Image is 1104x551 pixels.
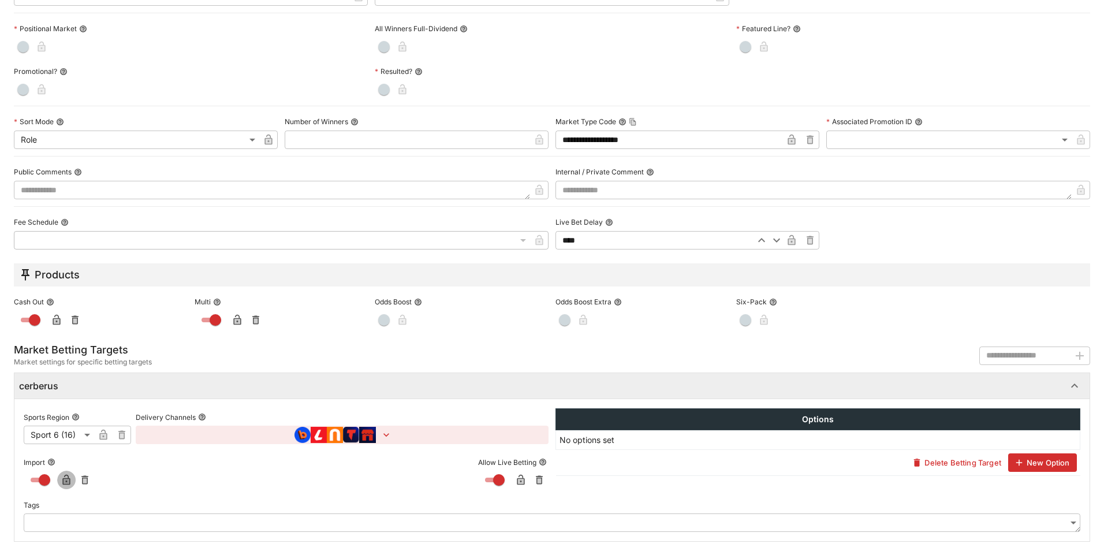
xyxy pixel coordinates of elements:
[605,218,613,226] button: Live Bet Delay
[460,25,468,33] button: All Winners Full-Dividend
[736,297,767,307] p: Six-Pack
[556,430,1080,450] td: No options set
[375,24,457,33] p: All Winners Full-Dividend
[343,427,359,443] img: brand
[294,427,311,443] img: brand
[415,68,423,76] button: Resulted?
[59,68,68,76] button: Promotional?
[35,268,80,281] h5: Products
[414,298,422,306] button: Odds Boost
[24,500,39,510] p: Tags
[629,118,637,126] button: Copy To Clipboard
[906,453,1008,472] button: Delete Betting Target
[74,168,82,176] button: Public Comments
[375,297,412,307] p: Odds Boost
[14,217,58,227] p: Fee Schedule
[826,117,912,126] p: Associated Promotion ID
[198,413,206,421] button: Delivery Channels
[539,458,547,466] button: Allow Live Betting
[555,117,616,126] p: Market Type Code
[14,356,152,368] span: Market settings for specific betting targets
[359,427,376,443] img: brand
[72,413,80,421] button: Sports Region
[556,409,1080,430] th: Options
[14,297,44,307] p: Cash Out
[14,117,54,126] p: Sort Mode
[618,118,626,126] button: Market Type CodeCopy To Clipboard
[350,118,359,126] button: Number of Winners
[19,380,58,392] h6: cerberus
[24,457,45,467] p: Import
[311,427,327,443] img: brand
[24,426,94,444] div: Sport 6 (16)
[614,298,622,306] button: Odds Boost Extra
[478,457,536,467] p: Allow Live Betting
[555,297,611,307] p: Odds Boost Extra
[47,458,55,466] button: Import
[14,66,57,76] p: Promotional?
[327,427,343,443] img: brand
[46,298,54,306] button: Cash Out
[14,167,72,177] p: Public Comments
[24,412,69,422] p: Sports Region
[793,25,801,33] button: Featured Line?
[375,66,412,76] p: Resulted?
[136,412,196,422] p: Delivery Channels
[213,298,221,306] button: Multi
[195,297,211,307] p: Multi
[14,24,77,33] p: Positional Market
[736,24,790,33] p: Featured Line?
[56,118,64,126] button: Sort Mode
[555,167,644,177] p: Internal / Private Comment
[646,168,654,176] button: Internal / Private Comment
[14,131,259,149] div: Role
[769,298,777,306] button: Six-Pack
[61,218,69,226] button: Fee Schedule
[79,25,87,33] button: Positional Market
[285,117,348,126] p: Number of Winners
[1008,453,1077,472] button: New Option
[555,217,603,227] p: Live Bet Delay
[14,343,152,356] h5: Market Betting Targets
[915,118,923,126] button: Associated Promotion ID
